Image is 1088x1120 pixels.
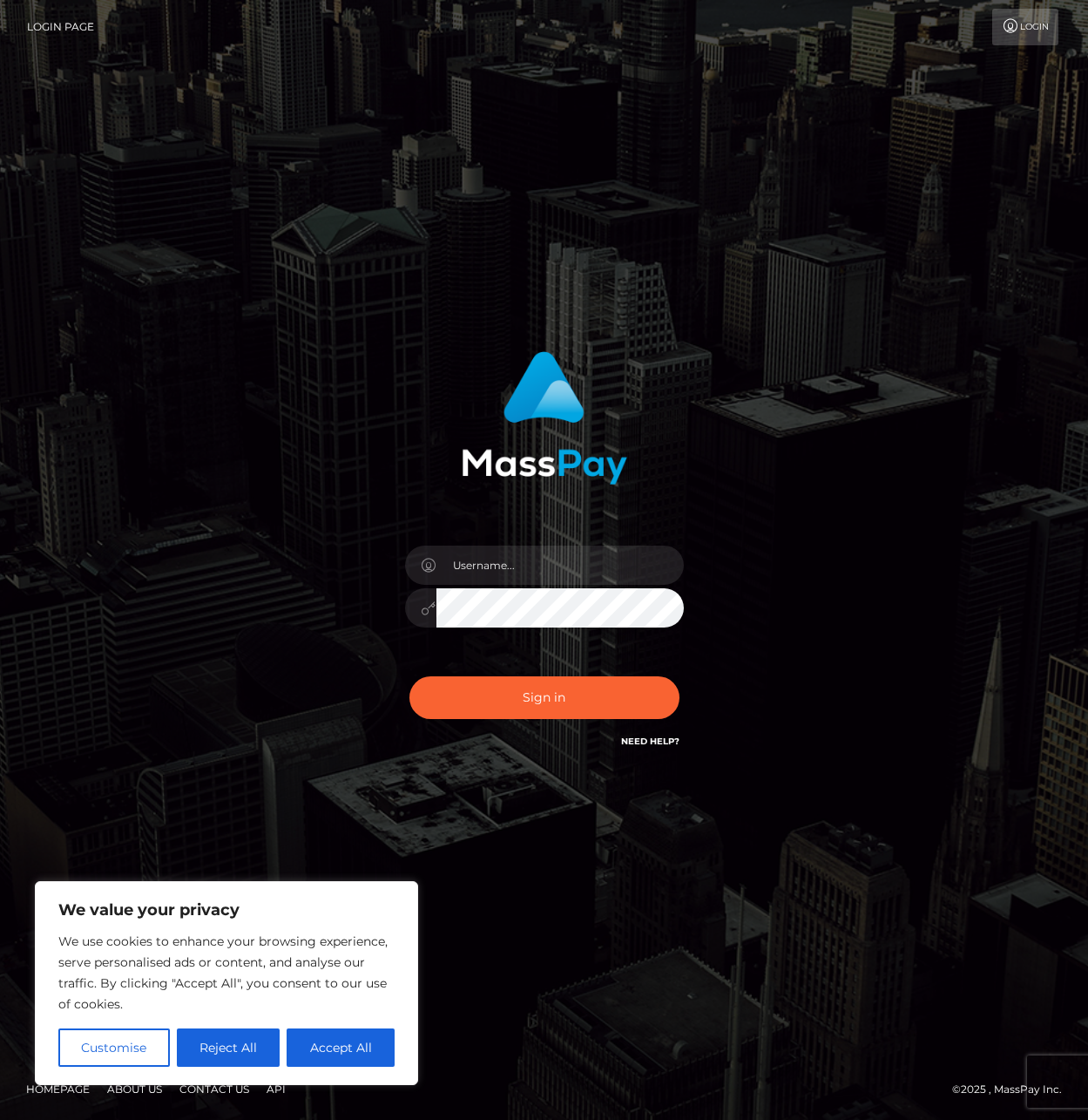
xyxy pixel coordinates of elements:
a: Login Page [27,9,94,45]
button: Reject All [177,1028,280,1067]
a: Login [992,9,1058,45]
a: Contact Us [172,1076,256,1103]
button: Accept All [287,1028,395,1067]
p: We use cookies to enhance your browsing experience, serve personalised ads or content, and analys... [58,931,395,1015]
a: Homepage [19,1076,97,1103]
button: Customise [58,1028,170,1067]
a: API [260,1076,293,1103]
img: MassPay Login [462,351,627,485]
p: We value your privacy [58,899,395,920]
div: We value your privacy [35,881,418,1085]
div: © 2025 , MassPay Inc. [952,1080,1075,1099]
input: Username... [436,546,684,585]
button: Sign in [409,676,679,719]
a: Need Help? [621,736,679,747]
a: About Us [100,1076,169,1103]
